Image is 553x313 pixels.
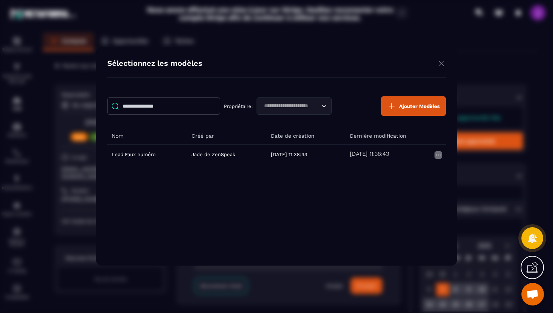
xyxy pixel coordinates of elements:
th: Date de création [266,127,346,145]
td: [DATE] 11:38:43 [266,145,346,164]
button: Ajouter Modèles [381,96,446,116]
input: Search for option [261,102,319,110]
td: Jade de ZenSpeak [187,145,266,164]
td: Lead Faux numéro [107,145,187,164]
img: more icon [434,150,443,160]
p: Propriétaire: [224,103,253,109]
div: Search for option [257,97,332,115]
th: Dernière modification [345,127,446,145]
h4: Sélectionnez les modèles [107,59,202,70]
th: Créé par [187,127,266,145]
h5: [DATE] 11:38:43 [350,150,389,158]
span: Ajouter Modèles [399,103,440,109]
img: close [437,59,446,68]
div: Ouvrir le chat [521,283,544,305]
th: Nom [107,127,187,145]
img: plus [387,102,396,111]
